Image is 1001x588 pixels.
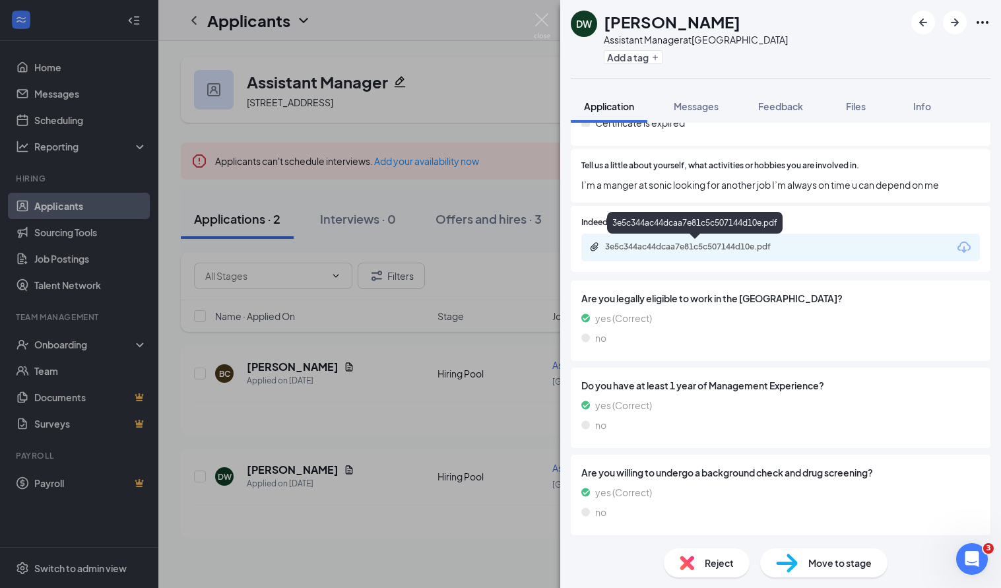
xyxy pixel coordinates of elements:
h1: [PERSON_NAME] [604,11,740,33]
div: 3e5c344ac44dcaa7e81c5c507144d10e.pdf [607,212,783,234]
span: Are you legally eligible to work in the [GEOGRAPHIC_DATA]? [581,291,980,306]
svg: ArrowRight [947,15,963,30]
span: Do you have at least 1 year of Management Experience? [581,378,980,393]
div: Assistant Manager at [GEOGRAPHIC_DATA] [604,33,788,46]
span: Application [584,100,634,112]
span: Info [913,100,931,112]
span: Files [846,100,866,112]
svg: ArrowLeftNew [915,15,931,30]
span: I’m a manger at sonic looking for another job I’m always on time u can depend on me [581,178,980,192]
svg: Ellipses [975,15,990,30]
iframe: Intercom live chat [956,543,988,575]
span: yes (Correct) [595,311,652,325]
span: 3 [983,543,994,554]
svg: Download [956,240,972,255]
div: DW [576,17,592,30]
div: 3e5c344ac44dcaa7e81c5c507144d10e.pdf [605,242,790,252]
span: Are you willing to undergo a background check and drug screening? [581,465,980,480]
a: Paperclip3e5c344ac44dcaa7e81c5c507144d10e.pdf [589,242,803,254]
span: no [595,418,606,432]
button: ArrowRight [943,11,967,34]
svg: Plus [651,53,659,61]
span: no [595,505,606,519]
svg: Paperclip [589,242,600,252]
button: PlusAdd a tag [604,50,662,64]
span: Messages [674,100,719,112]
span: no [595,331,606,345]
span: Tell us a little about yourself, what activities or hobbies you are involved in. [581,160,859,172]
span: Reject [705,556,734,570]
span: Certificate is expired [595,115,685,130]
button: ArrowLeftNew [911,11,935,34]
span: yes (Correct) [595,398,652,412]
span: yes (Correct) [595,485,652,500]
span: Feedback [758,100,803,112]
span: Indeed Resume [581,216,639,229]
span: Move to stage [808,556,872,570]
